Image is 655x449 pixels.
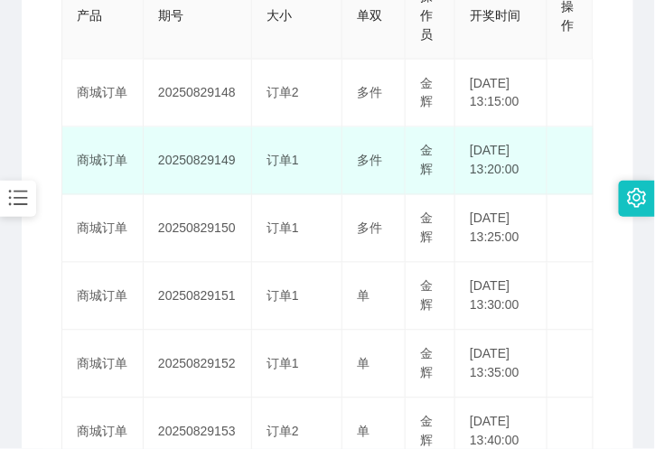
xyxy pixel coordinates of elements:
td: 20250829150 [144,195,252,263]
span: 订单1 [267,221,299,236]
span: 产品 [77,8,102,23]
span: 单双 [357,8,382,23]
span: 多件 [357,154,382,168]
i: 图标: bars [6,186,30,210]
td: [DATE] 13:20:00 [455,127,547,195]
td: 商城订单 [62,195,144,263]
td: [DATE] 13:30:00 [455,263,547,331]
td: [DATE] 13:25:00 [455,195,547,263]
span: 多件 [357,221,382,236]
td: 20250829149 [144,127,252,195]
span: 订单1 [267,357,299,371]
td: 20250829152 [144,331,252,398]
td: 20250829148 [144,60,252,127]
td: 金辉 [406,331,455,398]
td: 商城订单 [62,127,144,195]
span: 订单1 [267,289,299,304]
td: 金辉 [406,195,455,263]
td: 商城订单 [62,60,144,127]
span: 多件 [357,86,382,100]
td: [DATE] 13:35:00 [455,331,547,398]
span: 订单2 [267,86,299,100]
td: [DATE] 13:15:00 [455,60,547,127]
td: 商城订单 [62,331,144,398]
span: 单 [357,289,370,304]
td: 金辉 [406,127,455,195]
td: 金辉 [406,263,455,331]
span: 期号 [158,8,183,23]
td: 金辉 [406,60,455,127]
td: 20250829151 [144,263,252,331]
span: 开奖时间 [470,8,520,23]
td: 商城订单 [62,263,144,331]
i: 图标: setting [627,188,647,208]
span: 单 [357,425,370,439]
span: 单 [357,357,370,371]
span: 订单2 [267,425,299,439]
span: 大小 [267,8,292,23]
span: 订单1 [267,154,299,168]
